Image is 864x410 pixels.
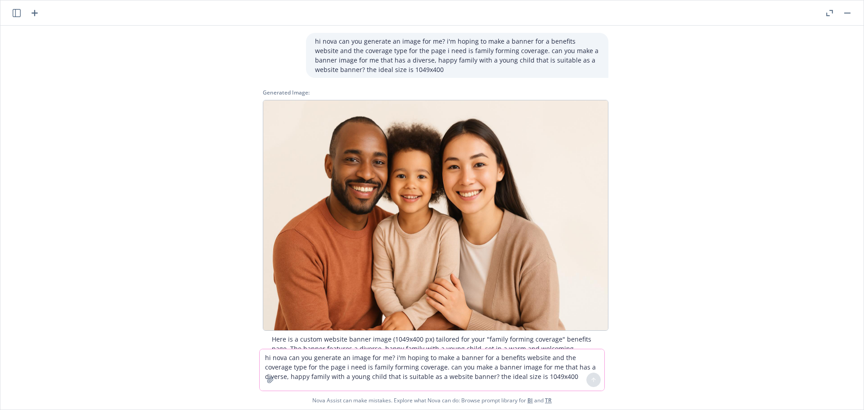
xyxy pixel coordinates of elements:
span: Nova Assist can make mistakes. Explore what Nova can do: Browse prompt library for and [312,391,552,410]
p: hi nova can you generate an image for me? i'm hoping to make a banner for a benefits website and ... [315,36,599,74]
a: TR [545,396,552,404]
a: BI [527,396,533,404]
div: Generated Image: [263,89,608,96]
img: AI-generated content [263,100,608,331]
p: Here is a custom website banner image (1049x400 px) tailored for your "family forming coverage" b... [272,334,599,363]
